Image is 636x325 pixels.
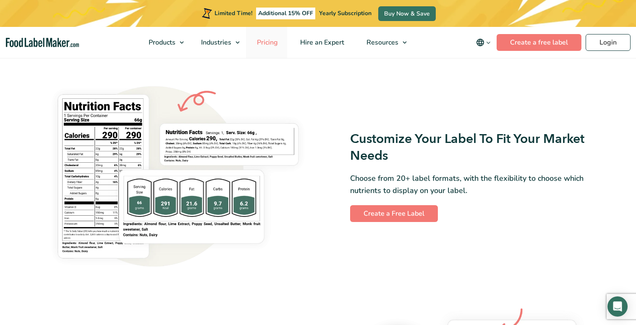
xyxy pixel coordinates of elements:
[607,296,628,317] div: Open Intercom Messenger
[350,172,593,197] p: Choose from 20+ label formats, with the flexibility to choose which nutrients to display on your ...
[199,38,232,47] span: Industries
[356,27,411,58] a: Resources
[256,8,315,19] span: Additional 15% OFF
[364,38,399,47] span: Resources
[146,38,176,47] span: Products
[298,38,345,47] span: Hire an Expert
[138,27,188,58] a: Products
[350,205,438,222] a: Create a Free Label
[378,6,436,21] a: Buy Now & Save
[350,131,593,164] h3: Customize Your Label To Fit Your Market Needs
[289,27,353,58] a: Hire an Expert
[497,34,581,51] a: Create a free label
[190,27,244,58] a: Industries
[246,27,287,58] a: Pricing
[215,9,252,17] span: Limited Time!
[319,9,372,17] span: Yearly Subscription
[254,38,279,47] span: Pricing
[586,34,631,51] a: Login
